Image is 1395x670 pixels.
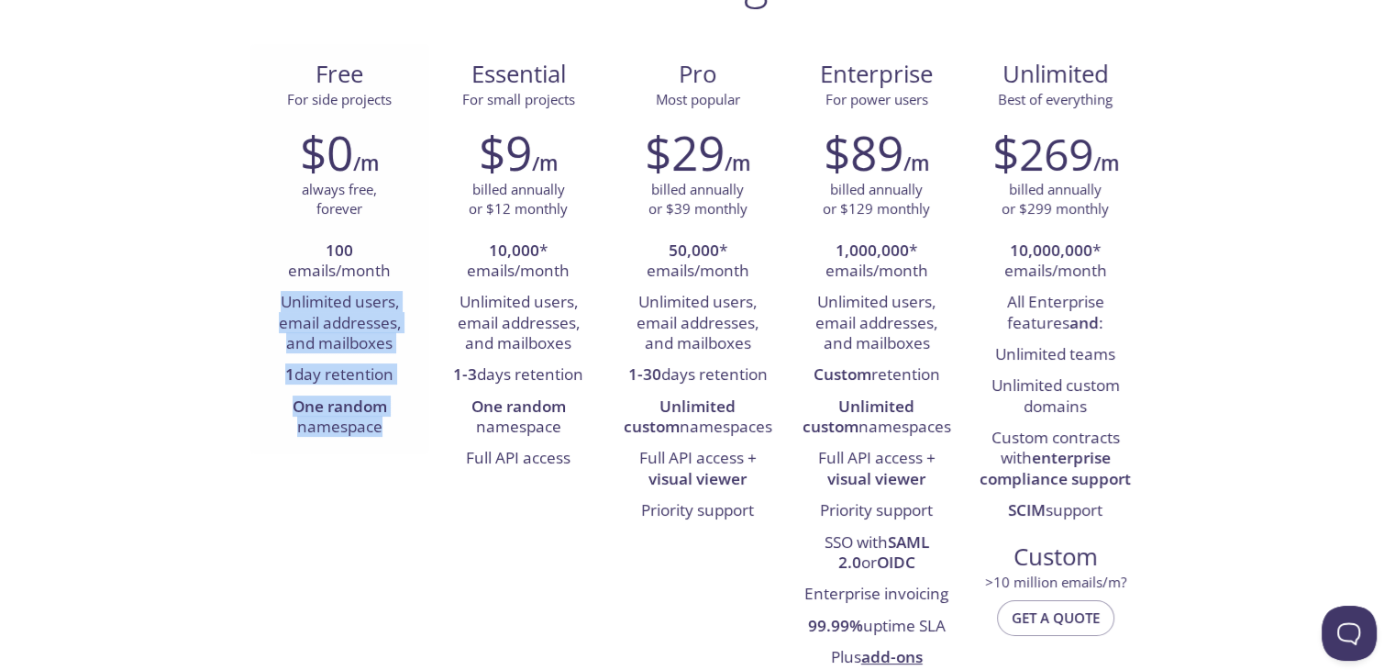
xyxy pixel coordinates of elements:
span: Free [265,59,415,90]
span: Pro [623,59,772,90]
span: For side projects [287,90,392,108]
strong: Unlimited custom [803,396,915,437]
h2: $29 [645,125,725,180]
strong: 10,000 [489,240,539,261]
li: uptime SLA [801,611,952,642]
li: * emails/month [443,236,594,288]
li: Unlimited users, email addresses, and mailboxes [443,287,594,360]
a: add-ons [861,646,923,667]
strong: visual viewer [827,468,925,489]
li: Enterprise invoicing [801,579,952,610]
li: Priority support [622,496,773,527]
strong: 1-30 [628,363,661,385]
li: Custom contracts with [980,423,1131,496]
strong: One random [471,396,566,417]
li: namespace [443,392,594,444]
h2: $0 [300,125,353,180]
span: Enterprise [802,59,951,90]
li: SSO with or [801,528,952,580]
strong: 99.99% [808,615,863,636]
span: Unlimited [1002,58,1109,90]
strong: 50,000 [669,240,719,261]
strong: 10,000,000 [1010,240,1092,261]
li: day retention [264,360,415,391]
iframe: Help Scout Beacon - Open [1322,606,1377,661]
li: * emails/month [801,236,952,288]
h2: $9 [479,125,532,180]
span: Most popular [656,90,740,108]
li: days retention [443,360,594,391]
li: namespace [264,392,415,444]
span: Custom [980,542,1130,573]
span: Best of everything [998,90,1113,108]
li: Priority support [801,496,952,527]
p: always free, forever [302,180,377,219]
h2: $ [992,125,1093,180]
li: Unlimited users, email addresses, and mailboxes [622,287,773,360]
h6: /m [725,148,750,179]
strong: 100 [326,240,353,261]
li: Full API access [443,443,594,475]
span: For small projects [462,90,575,108]
strong: SAML 2.0 [838,531,929,573]
strong: 1-3 [453,363,477,385]
li: Unlimited users, email addresses, and mailboxes [264,287,415,360]
li: namespaces [622,392,773,444]
h6: /m [1093,148,1119,179]
span: For power users [825,90,928,108]
li: Full API access + [622,443,773,496]
strong: 1 [285,363,294,385]
h6: /m [532,148,558,179]
strong: One random [293,396,387,417]
strong: 1,000,000 [836,240,909,261]
span: Get a quote [1012,606,1100,630]
li: Unlimited teams [980,340,1131,371]
strong: visual viewer [648,468,747,489]
li: emails/month [264,236,415,288]
li: * emails/month [980,236,1131,288]
strong: Unlimited custom [624,396,736,437]
li: retention [801,360,952,391]
h6: /m [903,148,929,179]
strong: OIDC [877,552,915,573]
span: > 10 million emails/m? [985,573,1126,591]
li: Unlimited custom domains [980,371,1131,423]
button: Get a quote [997,600,1114,635]
li: namespaces [801,392,952,444]
span: Essential [444,59,593,90]
p: billed annually or $129 monthly [823,180,930,219]
p: billed annually or $39 monthly [648,180,747,219]
li: All Enterprise features : [980,287,1131,340]
li: Full API access + [801,443,952,496]
p: billed annually or $12 monthly [469,180,568,219]
strong: enterprise compliance support [980,447,1131,488]
strong: Custom [814,363,871,385]
h2: $89 [824,125,903,180]
strong: and [1069,312,1099,333]
p: billed annually or $299 monthly [1002,180,1109,219]
li: Unlimited users, email addresses, and mailboxes [801,287,952,360]
span: 269 [1019,124,1093,184]
strong: SCIM [1008,499,1046,520]
li: * emails/month [622,236,773,288]
h6: /m [353,148,379,179]
li: days retention [622,360,773,391]
li: support [980,496,1131,527]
